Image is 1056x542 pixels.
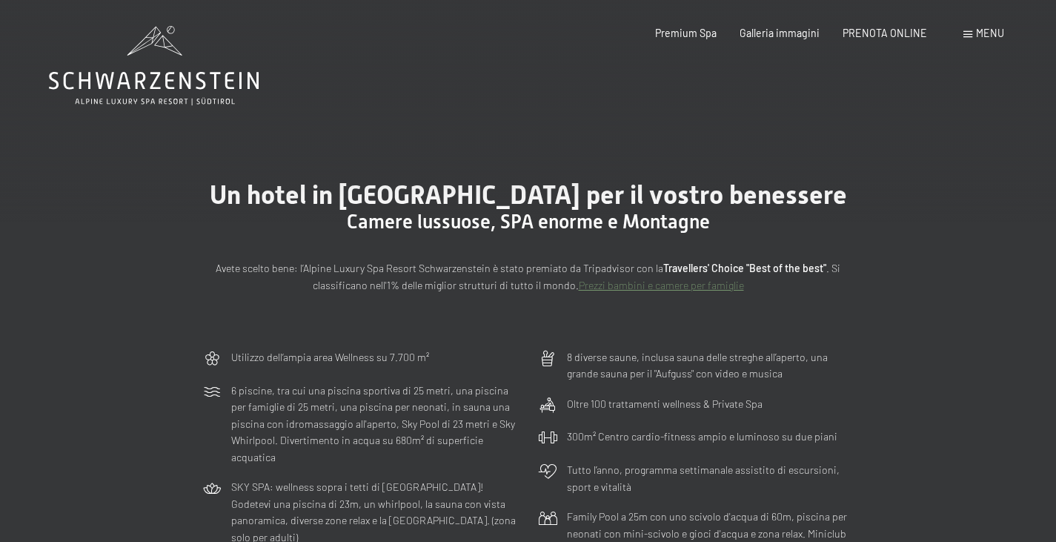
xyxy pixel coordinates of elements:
[976,27,1004,39] span: Menu
[567,429,837,446] p: 300m² Centro cardio-fitness ampio e luminoso su due piani
[579,279,744,291] a: Prezzi bambini e camere per famiglie
[567,396,763,413] p: Oltre 100 trattamenti wellness & Private Spa
[663,262,826,274] strong: Travellers' Choice "Best of the best"
[567,462,854,495] p: Tutto l’anno, programma settimanale assistito di escursioni, sport e vitalità
[210,179,847,210] span: Un hotel in [GEOGRAPHIC_DATA] per il vostro benessere
[740,27,820,39] a: Galleria immagini
[231,349,429,366] p: Utilizzo dell‘ampia area Wellness su 7.700 m²
[655,27,717,39] a: Premium Spa
[567,349,854,383] p: 8 diverse saune, inclusa sauna delle streghe all’aperto, una grande sauna per il "Aufguss" con vi...
[202,260,854,294] p: Avete scelto bene: l’Alpine Luxury Spa Resort Schwarzenstein è stato premiato da Tripadvisor con ...
[347,211,710,233] span: Camere lussuose, SPA enorme e Montagne
[843,27,927,39] a: PRENOTA ONLINE
[231,383,519,466] p: 6 piscine, tra cui una piscina sportiva di 25 metri, una piscina per famiglie di 25 metri, una pi...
